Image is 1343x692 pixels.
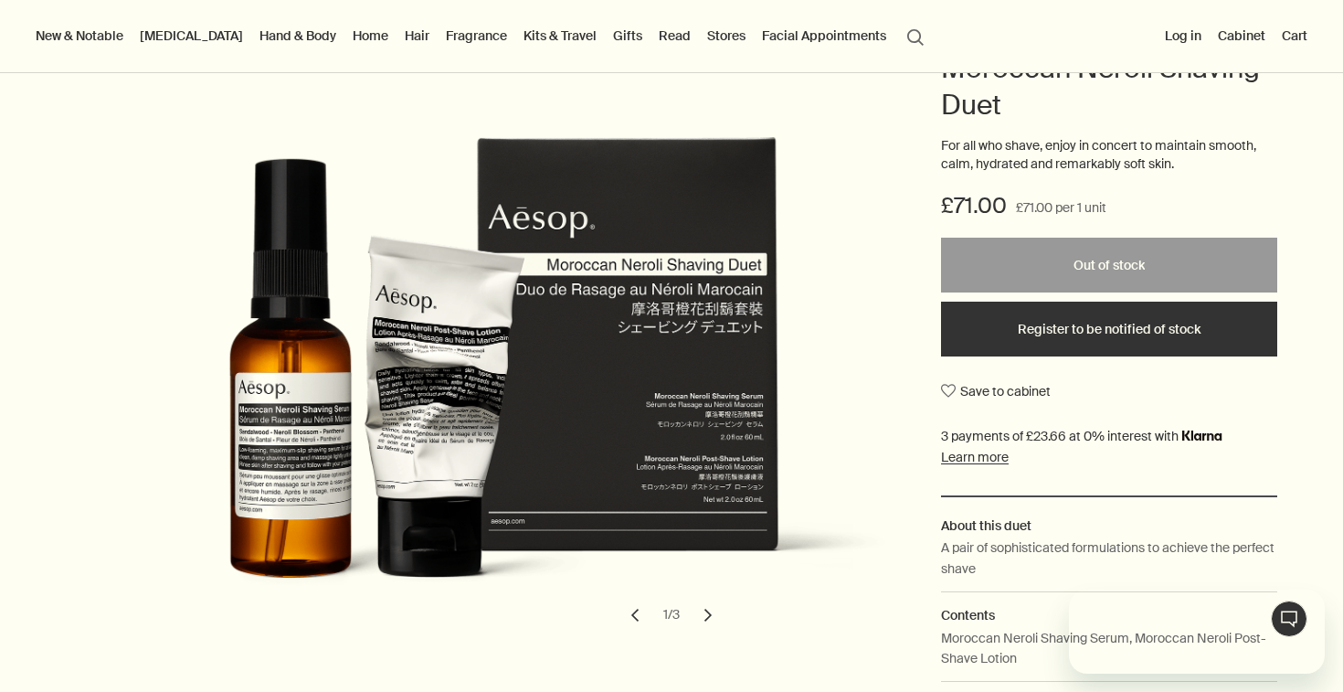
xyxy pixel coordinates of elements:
span: Our consultants are available now to offer personalised product advice. [11,38,229,90]
button: previous slide [615,595,655,635]
p: Moroccan Neroli Shaving Serum, Moroccan Neroli Post-Shave Lotion [941,628,1277,669]
a: Kits & Travel [520,24,600,48]
div: Moroccan Neroli Shaving Duet [112,136,896,635]
h2: About this duet [941,516,1277,536]
span: £71.00 [941,191,1007,220]
span: £71.00 per 1 unit [1016,197,1106,219]
div: Aesop says "Our consultants are available now to offer personalised product advice.". Open messag... [1025,546,1325,674]
button: Open search [899,18,932,53]
a: Hair [401,24,433,48]
button: New & Notable [32,24,127,48]
a: Cabinet [1214,24,1269,48]
img: Morocan Neroli Shaving Duet package [118,136,902,612]
p: For all who shave, enjoy in concert to maintain smooth, calm, hydrated and remarkably soft skin. [941,137,1277,173]
a: Fragrance [442,24,511,48]
a: Home [349,24,392,48]
a: Hand & Body [256,24,340,48]
button: Cart [1278,24,1311,48]
img: Morocan Neroli Shaving Duet [112,136,896,612]
button: Register to be notified of stock [941,302,1277,357]
button: Out of stock - £71.00 [941,238,1277,293]
img: Moroccan Neroli Shaving Serum and Moroccan Neroli Post-Shave Lotion texture [123,136,907,612]
a: [MEDICAL_DATA] [136,24,247,48]
a: Read [655,24,694,48]
button: Log in [1161,24,1205,48]
button: Stores [703,24,749,48]
iframe: Message from Aesop [1069,590,1325,674]
p: A pair of sophisticated formulations to achieve the perfect shave [941,538,1277,579]
button: next slide [688,595,728,635]
button: Save to cabinet [941,375,1051,408]
a: Gifts [609,24,646,48]
a: Facial Appointments [758,24,890,48]
h1: Moroccan Neroli Shaving Duet [941,50,1277,123]
h2: Contents [941,605,1277,625]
